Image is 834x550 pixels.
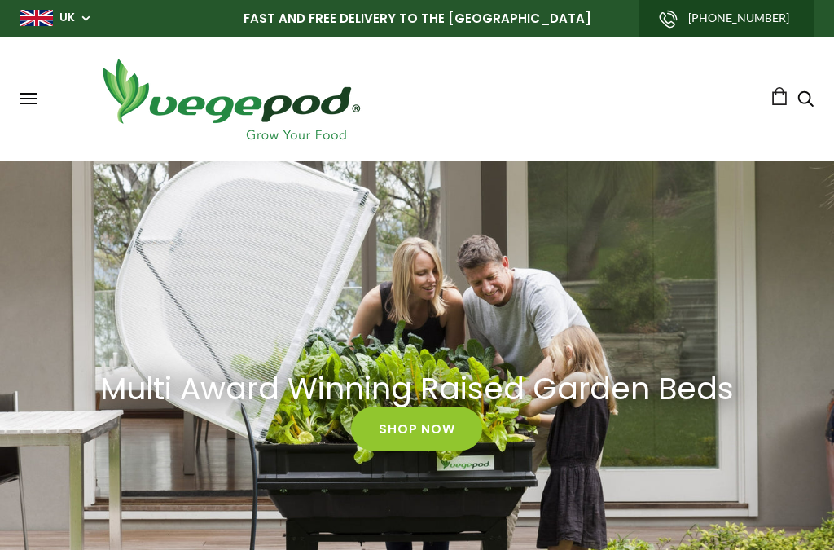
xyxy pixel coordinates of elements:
img: Vegepod [88,54,373,144]
img: gb_large.png [20,10,53,26]
a: Multi Award Winning Raised Garden Beds [83,370,751,407]
a: Shop Now [351,407,482,451]
a: UK [59,10,75,26]
a: Search [797,92,814,109]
